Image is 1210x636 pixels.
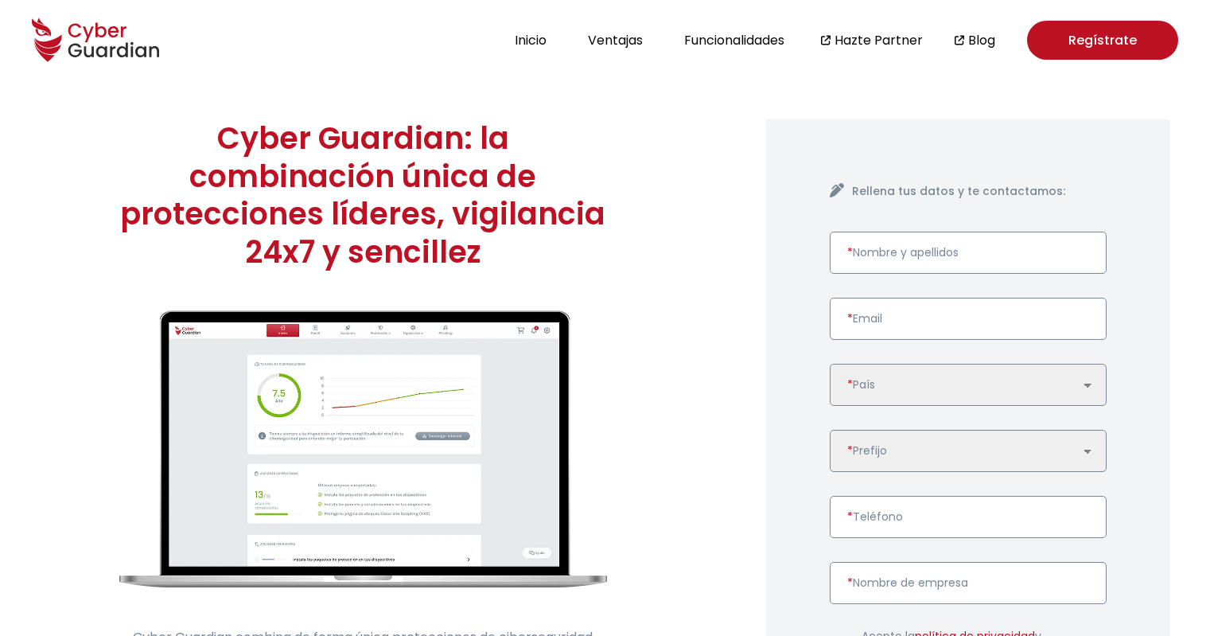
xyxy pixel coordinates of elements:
[852,183,1107,200] h4: Rellena tus datos y te contactamos:
[835,30,923,50] a: Hazte Partner
[510,29,551,51] button: Inicio
[119,119,607,271] h1: Cyber Guardian: la combinación única de protecciones líderes, vigilancia 24x7 y sencillez
[583,29,648,51] button: Ventajas
[679,29,789,51] button: Funcionalidades
[968,30,995,50] a: Blog
[830,496,1107,538] input: Introduce un número de teléfono válido.
[1027,21,1178,60] a: Regístrate
[119,310,607,587] img: cyberguardian-home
